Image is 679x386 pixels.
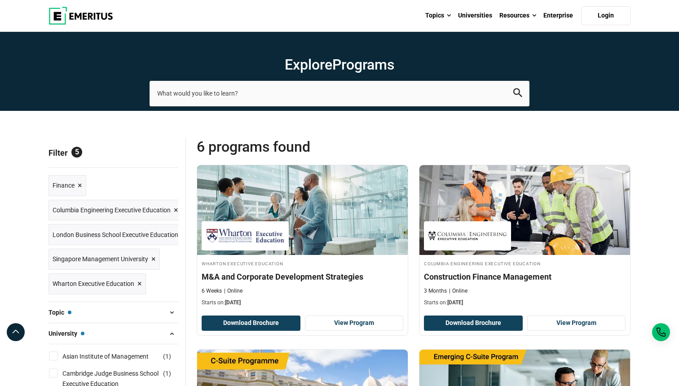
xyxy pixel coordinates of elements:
span: Singapore Management University [53,254,148,264]
a: Finance Course by Wharton Executive Education - October 16, 2025 Wharton Executive Education Whar... [197,165,408,311]
p: Online [449,287,467,295]
button: Topic [48,306,178,319]
a: Finance Course by Columbia Engineering Executive Education - November 20, 2025 Columbia Engineeri... [419,165,630,311]
span: × [151,253,156,266]
img: Wharton Executive Education [206,226,284,246]
span: 1 [165,370,169,377]
a: Asian Institute of Management [62,351,167,361]
button: Download Brochure [202,316,300,331]
a: London Business School Executive Education × [48,224,190,245]
a: View Program [527,316,626,331]
span: Columbia Engineering Executive Education [53,205,171,215]
span: ( ) [163,368,171,378]
a: search [513,91,522,99]
p: 6 Weeks [202,287,222,295]
span: Finance [53,180,75,190]
span: 5 [71,147,82,158]
h4: M&A and Corporate Development Strategies [202,271,403,282]
span: 6 Programs found [197,138,414,156]
span: [DATE] [225,299,241,306]
p: Filter [48,138,178,167]
img: M&A and Corporate Development Strategies | Online Finance Course [197,165,408,255]
p: 3 Months [424,287,447,295]
input: search-page [150,81,529,106]
p: Online [224,287,242,295]
button: search [513,88,522,99]
a: Finance × [48,175,86,196]
button: University [48,327,178,340]
span: University [48,329,84,338]
img: Columbia Engineering Executive Education [428,226,507,246]
a: Columbia Engineering Executive Education × [48,200,182,221]
span: 1 [165,353,169,360]
h1: Explore [150,56,529,74]
span: Programs [332,56,394,73]
span: × [78,179,82,192]
span: × [137,277,142,290]
span: London Business School Executive Education [53,230,178,240]
span: Wharton Executive Education [53,279,134,289]
span: Topic [48,307,71,317]
button: Download Brochure [424,316,523,331]
a: View Program [305,316,404,331]
h4: Wharton Executive Education [202,259,403,267]
img: Construction Finance Management | Online Finance Course [419,165,630,255]
span: [DATE] [447,299,463,306]
p: Starts on: [424,299,626,307]
a: Login [581,6,630,25]
h4: Construction Finance Management [424,271,626,282]
p: Starts on: [202,299,403,307]
span: ( ) [163,351,171,361]
span: × [174,204,178,217]
a: Wharton Executive Education × [48,273,146,294]
a: Singapore Management University × [48,249,160,270]
h4: Columbia Engineering Executive Education [424,259,626,267]
a: Reset all [150,148,178,160]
